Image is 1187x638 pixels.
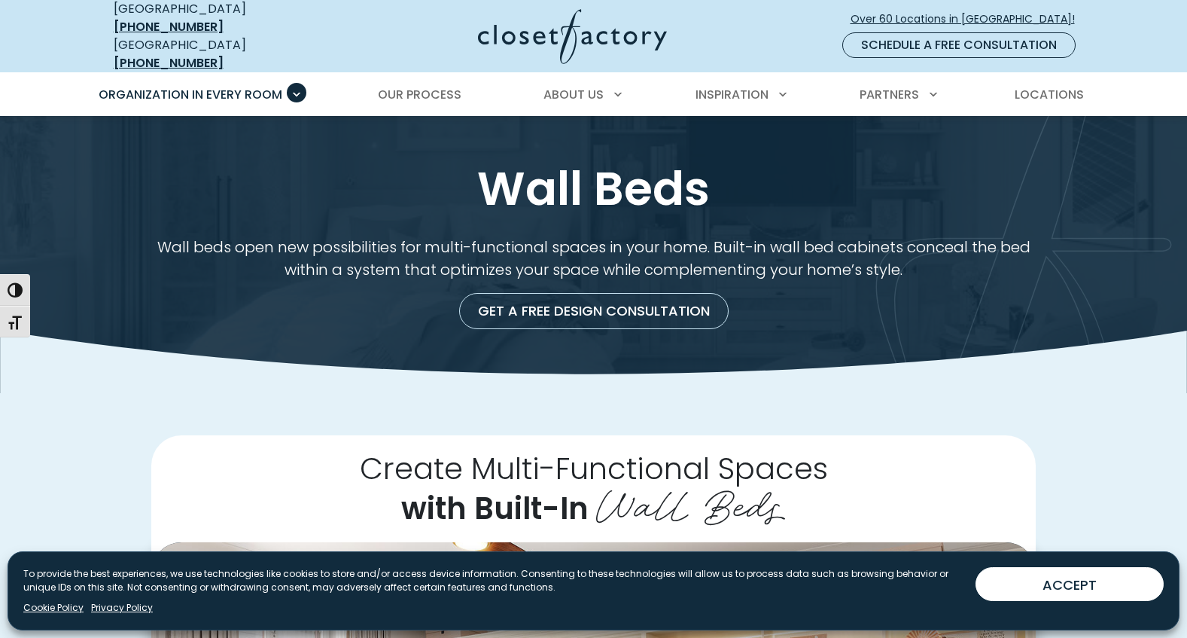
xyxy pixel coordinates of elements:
a: Cookie Policy [23,601,84,615]
a: Get a Free Design Consultation [459,293,729,329]
span: with Built-In [401,487,589,530]
h1: Wall Beds [111,160,1077,218]
span: Locations [1015,86,1084,103]
a: Schedule a Free Consultation [842,32,1076,58]
span: Inspiration [695,86,769,103]
span: Over 60 Locations in [GEOGRAPHIC_DATA]! [851,11,1087,27]
a: Over 60 Locations in [GEOGRAPHIC_DATA]! [850,6,1088,32]
span: Our Process [378,86,461,103]
span: About Us [543,86,604,103]
a: Privacy Policy [91,601,153,615]
span: Partners [860,86,919,103]
a: [PHONE_NUMBER] [114,54,224,72]
p: Wall beds open new possibilities for multi-functional spaces in your home. Built-in wall bed cabi... [151,236,1036,281]
button: ACCEPT [975,567,1164,601]
a: [PHONE_NUMBER] [114,18,224,35]
img: Closet Factory Logo [478,9,667,64]
nav: Primary Menu [88,74,1100,116]
span: Wall Beds [596,472,786,532]
span: Organization in Every Room [99,86,282,103]
span: Create Multi-Functional Spaces [360,447,828,490]
div: [GEOGRAPHIC_DATA] [114,36,332,72]
p: To provide the best experiences, we use technologies like cookies to store and/or access device i... [23,567,963,594]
